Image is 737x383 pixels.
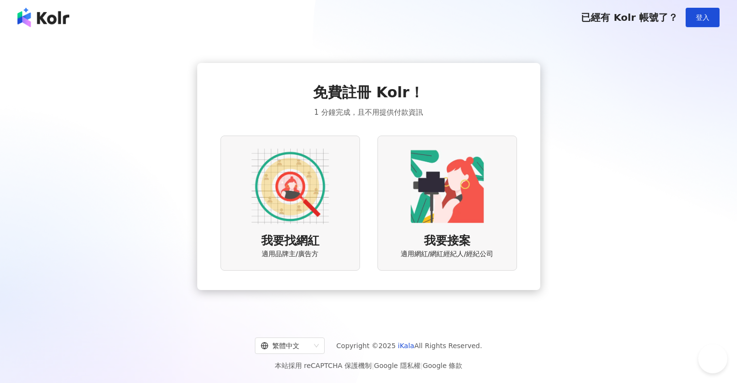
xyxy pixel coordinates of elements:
iframe: Help Scout Beacon - Open [698,344,727,373]
button: 登入 [686,8,720,27]
span: 免費註冊 Kolr！ [313,82,424,103]
img: logo [17,8,69,27]
div: 繁體中文 [261,338,310,353]
span: 我要找網紅 [261,233,319,249]
img: KOL identity option [408,148,486,225]
a: Google 條款 [423,362,462,369]
span: 我要接案 [424,233,470,249]
span: 適用網紅/網紅經紀人/經紀公司 [401,249,493,259]
span: 登入 [696,14,709,21]
a: Google 隱私權 [374,362,421,369]
span: | [372,362,374,369]
span: 1 分鐘完成，且不用提供付款資訊 [314,107,423,118]
a: iKala [398,342,414,350]
span: 適用品牌主/廣告方 [262,249,318,259]
span: 已經有 Kolr 帳號了？ [581,12,678,23]
span: | [421,362,423,369]
span: Copyright © 2025 All Rights Reserved. [336,340,482,352]
span: 本站採用 reCAPTCHA 保護機制 [275,360,462,371]
img: AD identity option [251,148,329,225]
